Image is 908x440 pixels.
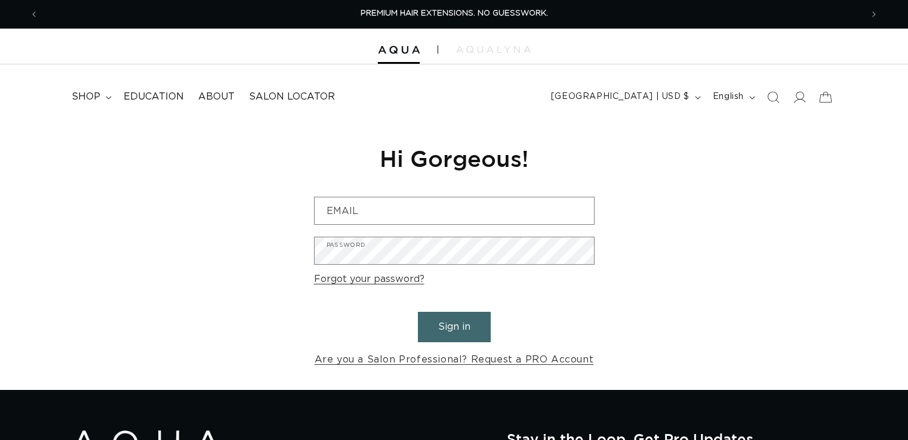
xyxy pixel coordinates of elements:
a: About [191,83,242,110]
button: Next announcement [861,3,887,26]
img: aqualyna.com [456,46,531,53]
button: [GEOGRAPHIC_DATA] | USD $ [544,86,706,109]
span: Education [124,91,184,103]
button: Sign in [418,312,491,342]
span: Salon Locator [249,91,335,103]
span: shop [72,91,100,103]
summary: Search [760,84,786,110]
button: English [706,86,760,109]
span: English [713,91,744,103]
a: Salon Locator [242,83,342,110]
summary: shop [64,83,116,110]
h1: Hi Gorgeous! [314,144,595,173]
input: Email [315,197,594,224]
a: Education [116,83,191,110]
a: Forgot your password? [314,271,424,288]
button: Previous announcement [21,3,47,26]
a: Are you a Salon Professional? Request a PRO Account [315,351,594,368]
span: [GEOGRAPHIC_DATA] | USD $ [551,91,690,103]
img: Aqua Hair Extensions [378,46,420,54]
span: PREMIUM HAIR EXTENSIONS. NO GUESSWORK. [361,10,548,17]
span: About [198,91,235,103]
